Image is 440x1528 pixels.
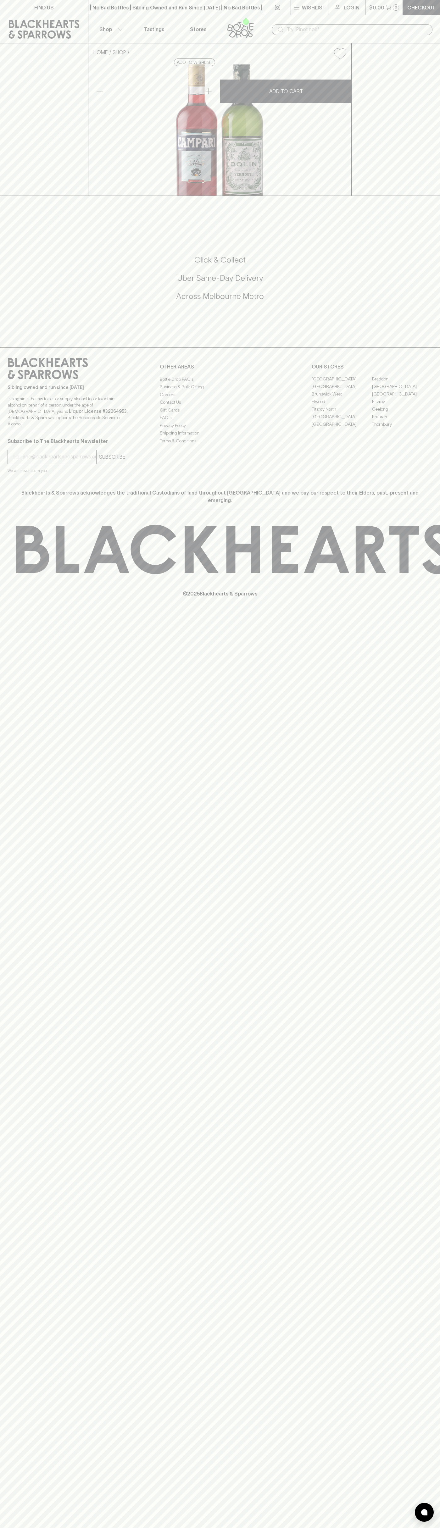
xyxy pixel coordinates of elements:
a: Brunswick West [312,390,372,398]
a: [GEOGRAPHIC_DATA] [312,383,372,390]
a: Stores [176,15,220,43]
h5: Across Melbourne Metro [8,291,432,302]
button: SUBSCRIBE [97,450,128,464]
img: bubble-icon [421,1509,427,1515]
p: Sibling owned and run since [DATE] [8,384,128,390]
a: Careers [160,391,281,398]
p: OUR STORES [312,363,432,370]
a: [GEOGRAPHIC_DATA] [312,421,372,428]
a: [GEOGRAPHIC_DATA] [312,413,372,421]
a: Geelong [372,406,432,413]
p: FIND US [34,4,54,11]
a: SHOP [113,49,126,55]
h5: Uber Same-Day Delivery [8,273,432,283]
a: Fitzroy North [312,406,372,413]
p: Login [344,4,359,11]
a: Tastings [132,15,176,43]
a: Braddon [372,375,432,383]
img: 32366.png [88,64,351,196]
a: Elwood [312,398,372,406]
a: Business & Bulk Gifting [160,383,281,391]
a: Bottle Drop FAQ's [160,375,281,383]
a: Contact Us [160,399,281,406]
input: e.g. jane@blackheartsandsparrows.com.au [13,452,96,462]
a: [GEOGRAPHIC_DATA] [372,390,432,398]
a: [GEOGRAPHIC_DATA] [372,383,432,390]
a: Fitzroy [372,398,432,406]
p: Subscribe to The Blackhearts Newsletter [8,437,128,445]
button: Add to wishlist [174,58,215,66]
p: Shop [99,25,112,33]
p: We will never spam you [8,468,128,474]
p: OTHER AREAS [160,363,281,370]
p: Tastings [144,25,164,33]
p: Stores [190,25,206,33]
a: FAQ's [160,414,281,422]
a: Shipping Information [160,429,281,437]
p: Checkout [407,4,436,11]
strong: Liquor License #32064953 [69,409,127,414]
p: ADD TO CART [269,87,303,95]
button: Add to wishlist [331,46,349,62]
a: [GEOGRAPHIC_DATA] [312,375,372,383]
button: Shop [88,15,132,43]
p: SUBSCRIBE [99,453,125,461]
a: HOME [93,49,108,55]
a: Privacy Policy [160,422,281,429]
h5: Click & Collect [8,255,432,265]
div: Call to action block [8,230,432,335]
p: 0 [395,6,397,9]
p: Wishlist [302,4,326,11]
p: Blackhearts & Sparrows acknowledges the traditional Custodians of land throughout [GEOGRAPHIC_DAT... [12,489,428,504]
a: Terms & Conditions [160,437,281,445]
input: Try "Pinot noir" [287,25,427,35]
a: Gift Cards [160,406,281,414]
a: Thornbury [372,421,432,428]
a: Prahran [372,413,432,421]
p: $0.00 [369,4,384,11]
button: ADD TO CART [220,80,352,103]
p: It is against the law to sell or supply alcohol to, or to obtain alcohol on behalf of a person un... [8,396,128,427]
